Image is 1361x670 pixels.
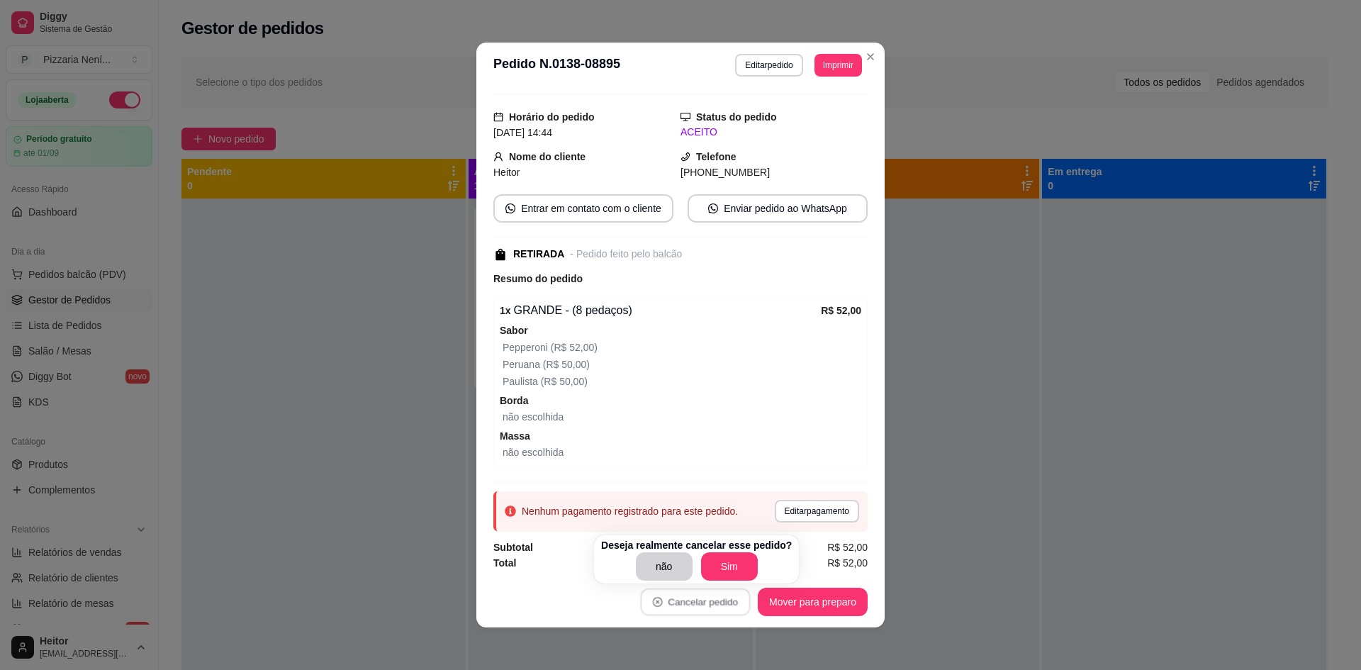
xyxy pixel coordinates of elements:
[503,376,538,387] span: Paulista
[503,342,548,353] span: Pepperoni
[500,305,511,316] strong: 1 x
[696,151,736,162] strong: Telefone
[680,112,690,122] span: desktop
[500,430,530,442] strong: Massa
[513,247,564,262] div: RETIRADA
[509,111,595,123] strong: Horário do pedido
[688,194,868,223] button: whats-appEnviar pedido ao WhatsApp
[505,203,515,213] span: whats-app
[493,112,503,122] span: calendar
[500,395,528,406] strong: Borda
[821,305,861,316] strong: R$ 52,00
[493,557,516,569] strong: Total
[500,325,528,336] strong: Sabor
[493,152,503,162] span: user
[701,552,758,581] button: Sim
[503,359,540,370] span: Peruana
[680,152,690,162] span: phone
[570,247,682,262] div: - Pedido feito pelo balcão
[814,54,862,77] button: Imprimir
[859,45,882,68] button: Close
[696,111,777,123] strong: Status do pedido
[827,540,868,555] span: R$ 52,00
[493,542,533,553] strong: Subtotal
[493,127,552,138] span: [DATE] 14:44
[500,302,821,319] div: GRANDE - (8 pedaços)
[493,167,520,178] span: Heitor
[653,597,663,607] span: close-circle
[493,54,620,77] h3: Pedido N. 0138-08895
[540,359,590,370] span: (R$ 50,00)
[509,151,586,162] strong: Nome do cliente
[601,538,792,552] p: Deseja realmente cancelar esse pedido?
[758,588,868,616] button: Mover para preparo
[708,203,718,213] span: whats-app
[548,342,598,353] span: (R$ 52,00)
[680,167,770,178] span: [PHONE_NUMBER]
[735,54,802,77] button: Editarpedido
[493,194,673,223] button: whats-appEntrar em contato com o cliente
[640,588,750,616] button: close-circleCancelar pedido
[493,273,583,284] strong: Resumo do pedido
[503,447,564,458] span: não escolhida
[503,411,564,423] span: não escolhida
[827,555,868,571] span: R$ 52,00
[636,552,693,581] button: não
[775,500,859,523] button: Editarpagamento
[538,376,588,387] span: (R$ 50,00)
[522,504,738,518] div: Nenhum pagamento registrado para este pedido.
[680,125,868,140] div: ACEITO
